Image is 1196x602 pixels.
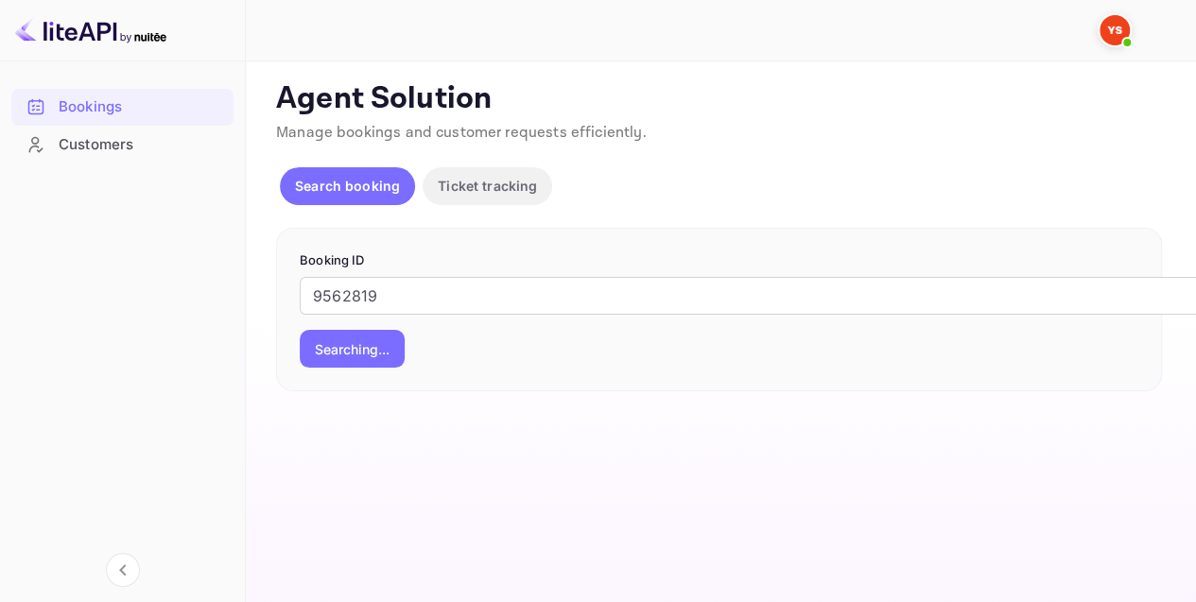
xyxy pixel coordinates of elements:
[59,134,224,156] div: Customers
[295,176,400,196] p: Search booking
[59,96,224,118] div: Bookings
[11,89,234,126] div: Bookings
[1100,15,1130,45] img: Yandex Support
[438,176,537,196] p: Ticket tracking
[15,15,166,45] img: LiteAPI logo
[276,80,1162,118] p: Agent Solution
[11,127,234,162] a: Customers
[11,127,234,163] div: Customers
[276,123,647,143] span: Manage bookings and customer requests efficiently.
[11,89,234,124] a: Bookings
[106,553,140,587] button: Collapse navigation
[300,330,405,368] button: Searching...
[300,251,1138,270] p: Booking ID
